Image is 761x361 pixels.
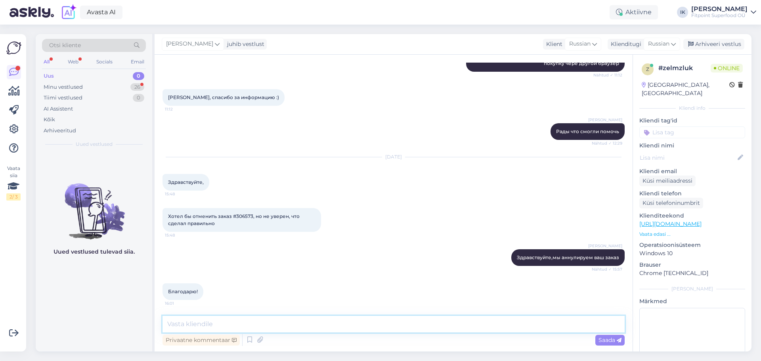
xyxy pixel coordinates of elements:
p: Uued vestlused tulevad siia. [54,248,135,256]
div: Minu vestlused [44,83,83,91]
p: Kliendi nimi [639,141,745,150]
div: Arhiveeri vestlus [683,39,744,50]
span: Рады что смогли помочь [556,128,619,134]
p: Kliendi tag'id [639,117,745,125]
div: Klienditugi [608,40,641,48]
span: Хотел бы отменить заказ #306573, но не уверен, что сделал правильно [168,213,301,226]
p: Klienditeekond [639,212,745,220]
span: Online [711,64,743,73]
a: [PERSON_NAME]Fitpoint Superfood OÜ [691,6,756,19]
div: 26 [130,83,144,91]
span: Saada [598,336,621,344]
div: Kliendi info [639,105,745,112]
div: All [42,57,51,67]
span: [PERSON_NAME] [588,243,622,249]
div: Privaatne kommentaar [163,335,240,346]
img: explore-ai [60,4,77,21]
div: [PERSON_NAME] [691,6,748,12]
span: Otsi kliente [49,41,81,50]
div: # zelmzluk [658,63,711,73]
div: Web [66,57,80,67]
span: [PERSON_NAME], спасибо за информацию :) [168,94,279,100]
div: Tiimi vestlused [44,94,82,102]
div: Fitpoint Superfood OÜ [691,12,748,19]
p: Brauser [639,261,745,269]
span: Russian [569,40,591,48]
div: 0 [133,94,144,102]
div: Socials [95,57,114,67]
span: Russian [648,40,669,48]
div: Küsi telefoninumbrit [639,198,703,208]
span: [PERSON_NAME] [588,117,622,123]
p: Operatsioonisüsteem [639,241,745,249]
p: Kliendi email [639,167,745,176]
div: Arhiveeritud [44,127,76,135]
input: Lisa nimi [640,153,736,162]
div: Uus [44,72,54,80]
div: Küsi meiliaadressi [639,176,696,186]
span: Uued vestlused [76,141,113,148]
div: Aktiivne [610,5,658,19]
img: No chats [36,169,152,241]
div: Vaata siia [6,165,21,201]
div: Kõik [44,116,55,124]
span: 15:48 [165,191,195,197]
span: Здравствуйте,мы аннулируем ваш заказ [517,254,619,260]
p: Vaata edasi ... [639,231,745,238]
span: Nähtud ✓ 12:29 [592,140,622,146]
a: Avasta AI [80,6,122,19]
span: Благодарю! [168,288,198,294]
div: Klient [543,40,562,48]
div: 2 / 3 [6,193,21,201]
div: 0 [133,72,144,80]
div: [DATE] [163,153,625,160]
p: Kliendi telefon [639,189,745,198]
span: Здравствуйте, [168,179,204,185]
input: Lisa tag [639,126,745,138]
div: AI Assistent [44,105,73,113]
p: Windows 10 [639,249,745,258]
div: Email [129,57,146,67]
img: Askly Logo [6,40,21,55]
span: [PERSON_NAME] [166,40,213,48]
span: z [646,66,649,72]
div: juhib vestlust [224,40,264,48]
div: [GEOGRAPHIC_DATA], [GEOGRAPHIC_DATA] [642,81,729,97]
div: IK [677,7,688,18]
span: 15:48 [165,232,195,238]
span: Nähtud ✓ 15:57 [592,266,622,272]
p: Märkmed [639,297,745,306]
a: [URL][DOMAIN_NAME] [639,220,702,227]
p: Chrome [TECHNICAL_ID] [639,269,745,277]
span: 11:12 [165,106,195,112]
span: Nähtud ✓ 11:12 [593,72,622,78]
span: 16:01 [165,300,195,306]
div: [PERSON_NAME] [639,285,745,292]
